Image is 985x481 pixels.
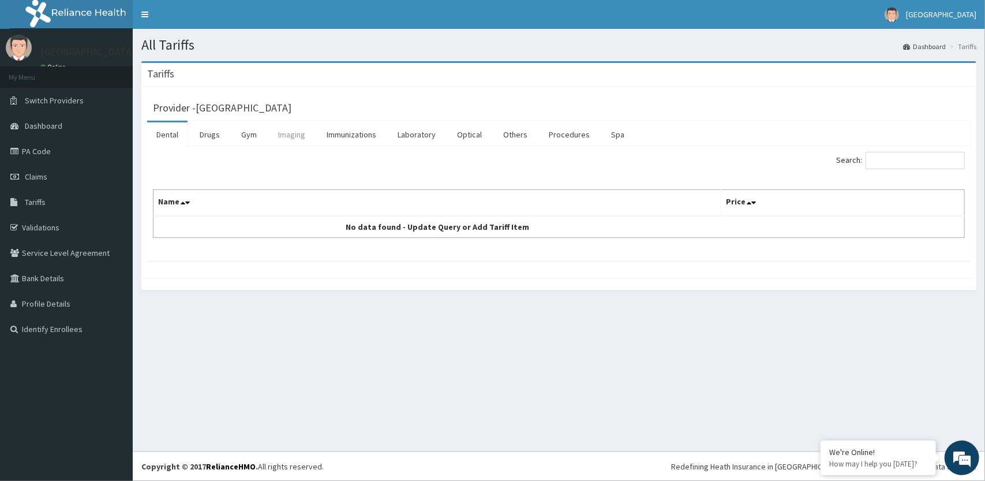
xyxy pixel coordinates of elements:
[836,152,965,169] label: Search:
[40,47,136,57] p: [GEOGRAPHIC_DATA]
[40,63,68,71] a: Online
[269,122,314,147] a: Imaging
[189,6,217,33] div: Minimize live chat window
[147,69,174,79] h3: Tariffs
[6,315,220,356] textarea: Type your message and hit 'Enter'
[903,42,946,51] a: Dashboard
[153,103,291,113] h3: Provider - [GEOGRAPHIC_DATA]
[602,122,634,147] a: Spa
[67,146,159,262] span: We're online!
[190,122,229,147] a: Drugs
[153,190,721,217] th: Name
[721,190,965,217] th: Price
[21,58,47,87] img: d_794563401_company_1708531726252_794563401
[232,122,266,147] a: Gym
[25,171,47,182] span: Claims
[906,9,976,20] span: [GEOGRAPHIC_DATA]
[494,122,537,147] a: Others
[317,122,385,147] a: Immunizations
[25,95,84,106] span: Switch Providers
[448,122,491,147] a: Optical
[829,459,927,469] p: How may I help you today?
[141,38,976,53] h1: All Tariffs
[540,122,599,147] a: Procedures
[829,447,927,457] div: We're Online!
[388,122,445,147] a: Laboratory
[206,461,256,472] a: RelianceHMO
[153,216,721,238] td: No data found - Update Query or Add Tariff Item
[60,65,194,80] div: Chat with us now
[133,452,985,481] footer: All rights reserved.
[25,197,46,207] span: Tariffs
[671,461,976,472] div: Redefining Heath Insurance in [GEOGRAPHIC_DATA] using Telemedicine and Data Science!
[141,461,258,472] strong: Copyright © 2017 .
[25,121,62,131] span: Dashboard
[6,35,32,61] img: User Image
[885,8,899,22] img: User Image
[947,42,976,51] li: Tariffs
[147,122,188,147] a: Dental
[866,152,965,169] input: Search:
